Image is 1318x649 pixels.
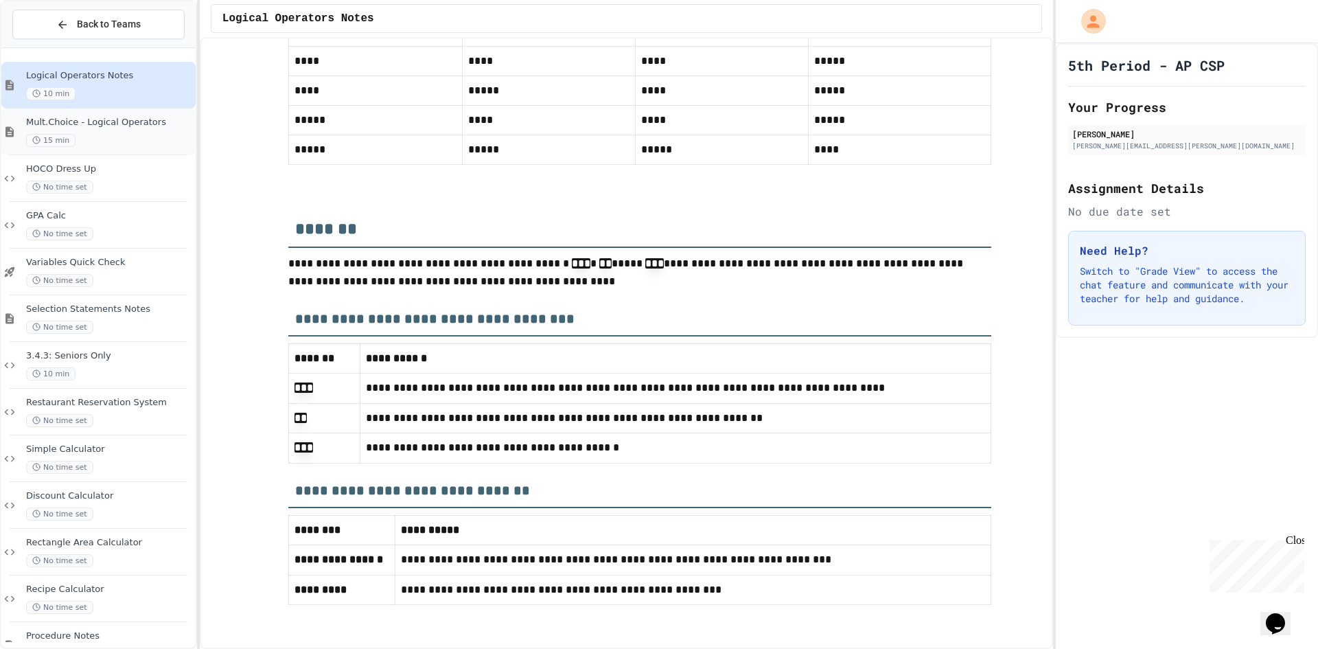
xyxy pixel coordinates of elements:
h3: Need Help? [1080,242,1294,259]
span: 10 min [26,87,76,100]
iframe: chat widget [1204,534,1304,593]
div: [PERSON_NAME][EMAIL_ADDRESS][PERSON_NAME][DOMAIN_NAME] [1072,141,1302,151]
span: Simple Calculator [26,444,193,455]
span: No time set [26,601,93,614]
span: Rectangle Area Calculator [26,537,193,549]
h2: Assignment Details [1068,179,1306,198]
span: No time set [26,227,93,240]
span: 15 min [26,134,76,147]
span: Recipe Calculator [26,584,193,595]
button: Back to Teams [12,10,185,39]
h1: 5th Period - AP CSP [1068,56,1225,75]
span: GPA Calc [26,210,193,222]
p: Switch to "Grade View" to access the chat feature and communicate with your teacher for help and ... [1080,264,1294,306]
span: Logical Operators Notes [26,70,193,82]
span: Discount Calculator [26,490,193,502]
span: Mult.Choice - Logical Operators [26,117,193,128]
div: No due date set [1068,203,1306,220]
span: Logical Operators Notes [222,10,374,27]
div: My Account [1067,5,1109,37]
span: No time set [26,321,93,334]
span: No time set [26,554,93,567]
span: No time set [26,461,93,474]
span: Back to Teams [77,17,141,32]
span: Restaurant Reservation System [26,397,193,409]
span: Selection Statements Notes [26,304,193,315]
span: No time set [26,508,93,521]
span: 3.4.3: Seniors Only [26,350,193,362]
span: Variables Quick Check [26,257,193,269]
iframe: chat widget [1260,594,1304,635]
h2: Your Progress [1068,98,1306,117]
span: Procedure Notes [26,630,193,642]
span: No time set [26,274,93,287]
span: No time set [26,181,93,194]
span: No time set [26,414,93,427]
div: Chat with us now!Close [5,5,95,87]
span: 10 min [26,367,76,380]
span: HOCO Dress Up [26,163,193,175]
div: [PERSON_NAME] [1072,128,1302,140]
